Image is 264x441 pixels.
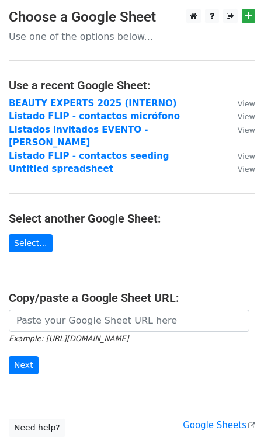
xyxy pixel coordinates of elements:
small: View [238,165,255,173]
small: View [238,112,255,121]
a: View [226,151,255,161]
small: View [238,99,255,108]
a: Listados invitados EVENTO - [PERSON_NAME] [9,124,148,148]
input: Paste your Google Sheet URL here [9,310,249,332]
a: Need help? [9,419,65,437]
small: Example: [URL][DOMAIN_NAME] [9,334,128,343]
a: View [226,111,255,121]
a: Listado FLIP - contactos seeding [9,151,169,161]
h4: Use a recent Google Sheet: [9,78,255,92]
a: Google Sheets [183,420,255,430]
a: View [226,98,255,109]
a: View [226,124,255,135]
h4: Select another Google Sheet: [9,211,255,225]
input: Next [9,356,39,374]
a: Untitled spreadsheet [9,164,113,174]
small: View [238,126,255,134]
h4: Copy/paste a Google Sheet URL: [9,291,255,305]
p: Use one of the options below... [9,30,255,43]
a: View [226,164,255,174]
a: Listado FLIP - contactos micrófono [9,111,180,121]
h3: Choose a Google Sheet [9,9,255,26]
small: View [238,152,255,161]
a: BEAUTY EXPERTS 2025 (INTERNO) [9,98,177,109]
a: Select... [9,234,53,252]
